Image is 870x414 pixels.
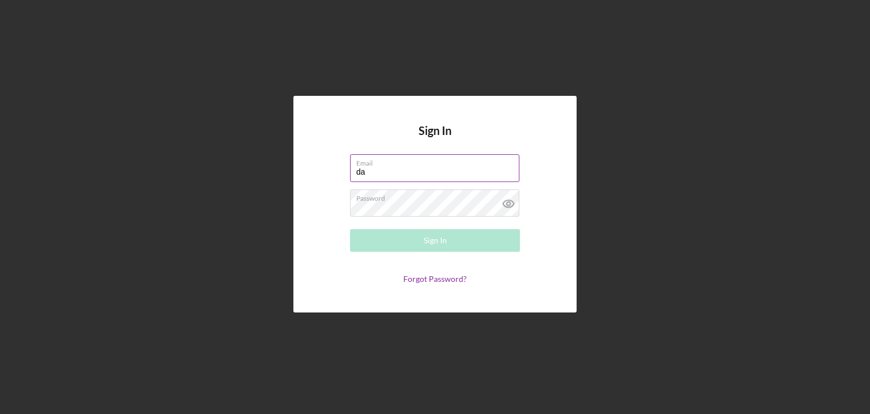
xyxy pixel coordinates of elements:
a: Forgot Password? [403,274,467,284]
div: Sign In [424,229,447,252]
button: Sign In [350,229,520,252]
label: Password [356,190,519,202]
h4: Sign In [419,124,451,154]
label: Email [356,155,519,167]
